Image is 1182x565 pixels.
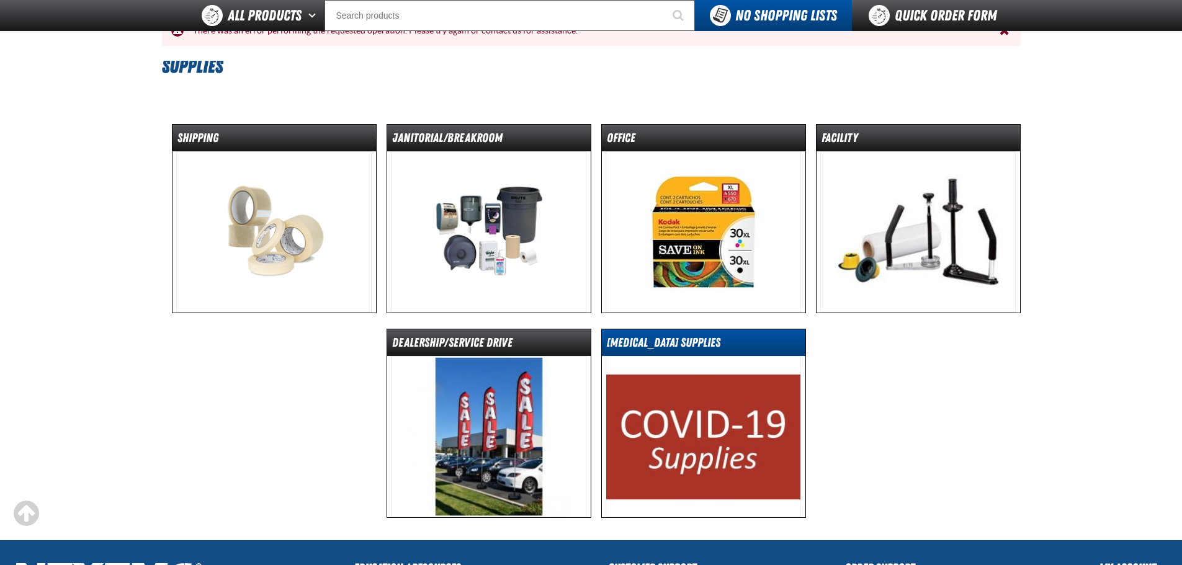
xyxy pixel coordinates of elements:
a: Office [601,124,806,313]
img: Covid-19 Supplies [606,356,801,517]
dt: Dealership/Service drive [387,334,591,356]
a: Shipping [172,124,377,313]
a: [MEDICAL_DATA] Supplies [601,329,806,518]
dt: [MEDICAL_DATA] Supplies [602,334,805,356]
span: No Shopping Lists [735,7,837,24]
img: Shipping [176,151,372,313]
div: Scroll to the top [12,500,40,527]
img: Facility [820,151,1016,313]
h1: Supplies [162,50,1021,83]
dt: Shipping [172,130,376,151]
a: Facility [816,124,1021,313]
img: Dealership/Service drive [391,356,586,517]
dt: Office [602,130,805,151]
span: All Products [228,4,302,27]
a: Janitorial/Breakroom [387,124,591,313]
dt: Facility [817,130,1020,151]
img: Janitorial/Breakroom [391,151,586,313]
dt: Janitorial/Breakroom [387,130,591,151]
a: Dealership/Service drive [387,329,591,518]
img: Office [606,151,801,313]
